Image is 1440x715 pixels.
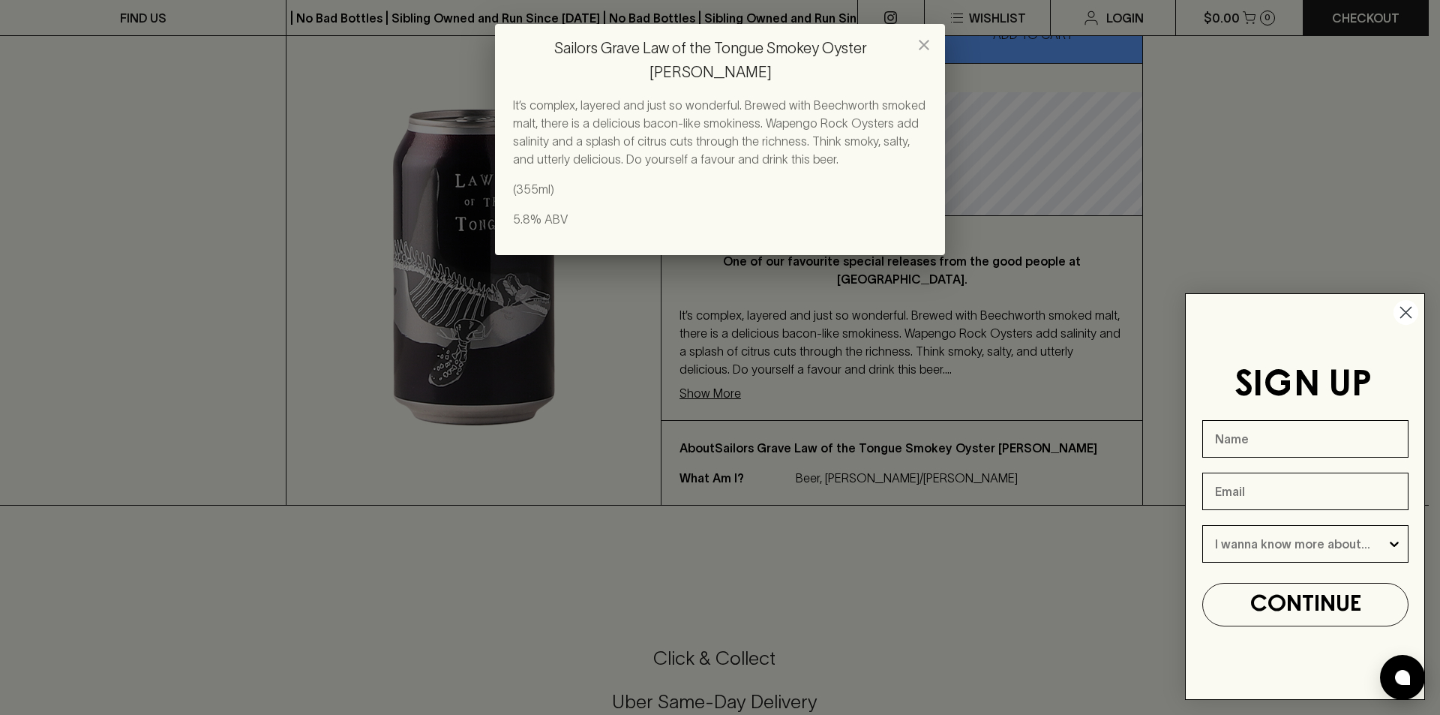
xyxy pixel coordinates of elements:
p: It’s complex, layered and just so wonderful. Brewed with Beechworth smoked malt, there is a delic... [513,96,927,168]
button: CONTINUE [1202,583,1408,626]
input: Email [1202,473,1408,510]
button: Close dialog [1393,299,1419,326]
p: (355ml) [513,180,927,198]
button: Show Options [1387,526,1402,562]
input: Name [1202,420,1408,458]
span: SIGN UP [1234,368,1372,403]
p: 5.8% ABV [513,210,927,228]
button: close [909,30,939,60]
div: FLYOUT Form [1170,278,1440,715]
input: I wanna know more about... [1215,526,1387,562]
h2: Sailors Grave Law of the Tongue Smokey Oyster [PERSON_NAME] [495,24,945,96]
img: bubble-icon [1395,670,1410,685]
